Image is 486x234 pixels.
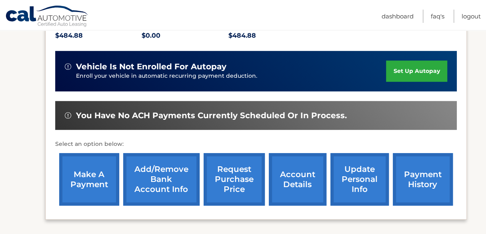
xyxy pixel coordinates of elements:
img: alert-white.svg [65,63,71,70]
p: $484.88 [228,30,315,41]
img: alert-white.svg [65,112,71,119]
a: request purchase price [204,153,265,206]
a: Cal Automotive [5,5,89,28]
span: You have no ACH payments currently scheduled or in process. [76,111,347,121]
a: update personal info [330,153,389,206]
a: FAQ's [431,10,444,23]
a: account details [269,153,326,206]
a: Dashboard [382,10,414,23]
a: make a payment [59,153,119,206]
p: $0.00 [142,30,228,41]
a: Logout [462,10,481,23]
a: Add/Remove bank account info [123,153,200,206]
a: payment history [393,153,453,206]
p: Enroll your vehicle in automatic recurring payment deduction. [76,72,386,81]
a: set up autopay [386,61,447,82]
span: vehicle is not enrolled for autopay [76,62,226,72]
p: $484.88 [55,30,142,41]
p: Select an option below: [55,139,457,149]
